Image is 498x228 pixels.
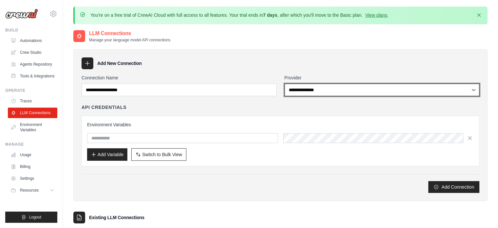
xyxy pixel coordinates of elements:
p: Manage your language model API connections [89,37,170,43]
a: Environment Variables [8,119,57,135]
span: Resources [20,188,39,193]
a: Settings [8,173,57,184]
a: Tools & Integrations [8,71,57,81]
h3: Existing LLM Connections [89,214,144,221]
h3: Add New Connection [97,60,142,67]
strong: 7 days [263,12,277,18]
span: Switch to Bulk View [142,151,182,158]
div: Manage [5,142,57,147]
a: Traces [8,96,57,106]
a: LLM Connections [8,108,57,118]
a: Agents Repository [8,59,57,70]
label: Provider [285,74,480,81]
h3: Environment Variables [87,121,474,128]
button: Switch to Bulk View [131,148,186,161]
a: Usage [8,150,57,160]
div: Operate [5,88,57,93]
div: Build [5,28,57,33]
a: View plans [365,12,387,18]
button: Add Connection [428,181,479,193]
a: Crew Studio [8,47,57,58]
button: Resources [8,185,57,196]
h4: API Credentials [82,104,126,111]
label: Connection Name [82,74,277,81]
button: Logout [5,212,57,223]
span: Logout [29,215,41,220]
p: You're on a free trial of CrewAI Cloud with full access to all features. Your trial ends in , aft... [90,12,389,18]
a: Billing [8,161,57,172]
a: Automations [8,35,57,46]
h2: LLM Connections [89,30,170,37]
img: Logo [5,9,38,19]
button: Add Variable [87,148,127,161]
